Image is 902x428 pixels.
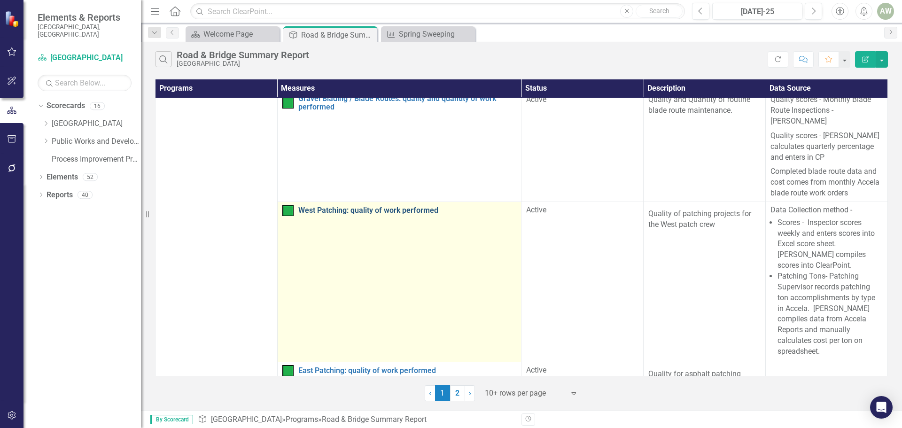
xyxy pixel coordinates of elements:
[188,28,277,40] a: Welcome Page
[770,164,883,199] p: Completed blade route data and cost comes from monthly Accela blade route work orders
[644,92,766,202] td: Double-Click to Edit
[277,202,521,362] td: Double-Click to Edit Right Click for Context Menu
[770,205,883,216] p: Data Collection method -
[282,97,294,109] img: On Target
[870,396,893,419] div: Open Intercom Messenger
[526,94,638,105] p: Active
[47,190,73,201] a: Reports
[715,6,799,17] div: [DATE]-25
[52,154,141,165] a: Process Improvement Program
[648,94,761,116] p: Quality and Quantity of routine blade route maintenance.
[211,415,282,424] a: [GEOGRAPHIC_DATA]
[469,389,471,397] span: ›
[322,415,427,424] div: Road & Bridge Summary Report
[429,389,431,397] span: ‹
[83,173,98,181] div: 52
[770,129,883,165] p: Quality scores - [PERSON_NAME] calculates quarterly percentage and enters in CP
[198,414,514,425] div: » »
[770,94,883,129] p: Quality scores - Monthly Blade Route Inspections - [PERSON_NAME]
[38,53,132,63] a: [GEOGRAPHIC_DATA]
[383,28,473,40] a: Spring Sweeping
[834,239,836,248] em: .
[5,11,21,27] img: ClearPoint Strategy
[636,5,683,18] button: Search
[526,205,638,216] p: Active
[78,191,93,199] div: 40
[298,206,517,215] a: West Patching: quality of work performed
[644,202,766,362] td: Double-Click to Edit
[90,102,105,110] div: 16
[399,28,473,40] div: Spring Sweeping
[778,218,883,271] li: Scores - Inspector scores weekly and enters scores into Excel score sheet [PERSON_NAME] compiles ...
[177,60,309,67] div: [GEOGRAPHIC_DATA]
[521,202,644,362] td: Double-Click to Edit
[52,136,141,147] a: Public Works and Development
[47,101,85,111] a: Scorecards
[877,3,894,20] button: AW
[150,415,193,424] span: By Scorecard
[521,92,644,202] td: Double-Click to Edit
[52,118,141,129] a: [GEOGRAPHIC_DATA]
[712,3,802,20] button: [DATE]-25
[286,415,318,424] a: Programs
[177,50,309,60] div: Road & Bridge Summary Report
[38,75,132,91] input: Search Below...
[648,367,761,392] p: Quality for asphalt patching projects with the East Patch crew
[38,23,132,39] small: [GEOGRAPHIC_DATA], [GEOGRAPHIC_DATA]
[298,366,517,375] a: East Patching: quality of work performed
[526,365,638,376] p: Active
[298,94,517,111] a: Gravel Blading / Blade Routes: quality and quantity of work performed
[450,385,465,401] a: 2
[47,172,78,183] a: Elements
[766,202,888,362] td: Double-Click to Edit
[277,92,521,202] td: Double-Click to Edit Right Click for Context Menu
[203,28,277,40] div: Welcome Page
[648,207,761,230] p: Quality of patching projects for the West patch crew
[190,3,685,20] input: Search ClearPoint...
[766,92,888,202] td: Double-Click to Edit
[301,29,375,41] div: Road & Bridge Summary Report
[778,271,883,357] li: Patching Tons- Patching Supervisor records patching ton accomplishments by type in Accela. [PERSO...
[435,385,450,401] span: 1
[649,7,669,15] span: Search
[282,365,294,376] img: On Target
[38,12,132,23] span: Elements & Reports
[282,205,294,216] img: On Target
